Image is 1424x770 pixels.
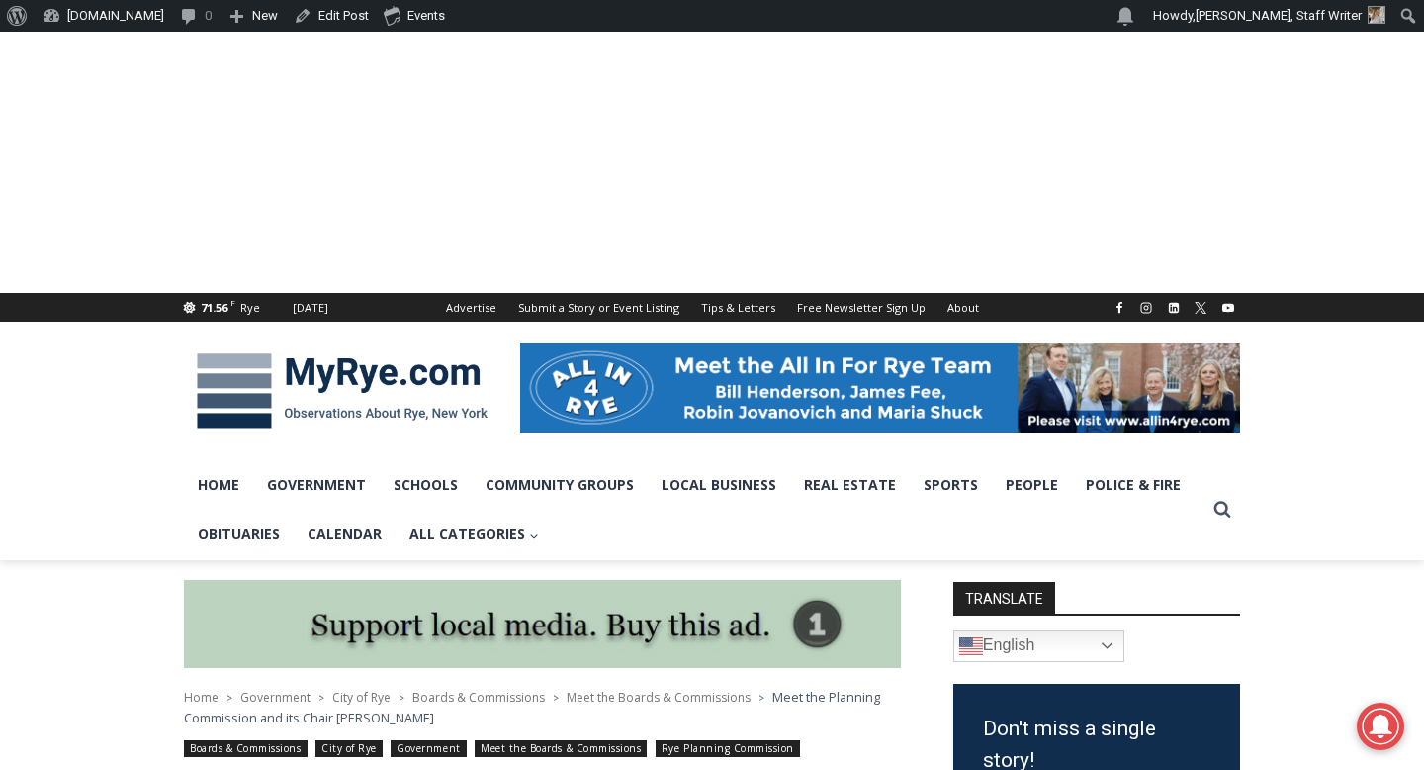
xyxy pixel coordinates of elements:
a: Instagram [1134,296,1158,320]
a: Government [391,740,466,757]
a: Home [184,460,253,510]
nav: Secondary Navigation [435,293,990,322]
a: Boards & Commissions [184,740,308,757]
a: Tips & Letters [690,293,786,322]
a: Calendar [294,510,396,559]
a: Boards & Commissions [412,689,545,706]
a: Facebook [1108,296,1131,320]
a: Free Newsletter Sign Up [786,293,936,322]
span: > [226,691,232,705]
a: English [953,630,1124,662]
a: Community Groups [472,460,648,510]
a: Home [184,689,219,706]
a: People [992,460,1072,510]
div: Rye [240,299,260,317]
a: Rye Planning Commission [656,740,800,757]
span: > [758,691,764,705]
span: > [399,691,404,705]
a: All Categories [396,510,553,559]
strong: TRANSLATE [953,582,1055,614]
a: Schools [380,460,472,510]
a: Meet the Boards & Commissions [567,689,751,706]
a: Government [253,460,380,510]
span: [PERSON_NAME], Staff Writer [1196,8,1362,23]
img: MyRye.com [184,339,500,442]
span: All Categories [409,524,539,545]
a: Advertise [435,293,507,322]
img: support local media, buy this ad [184,580,901,669]
nav: Primary Navigation [184,460,1204,560]
img: (PHOTO: MyRye.com Summer 2023 intern Beatrice Larzul.) [1368,6,1385,24]
span: F [230,297,235,308]
a: City of Rye [332,689,391,706]
a: Police & Fire [1072,460,1195,510]
a: Government [240,689,311,706]
a: Sports [910,460,992,510]
nav: Breadcrumbs [184,687,901,727]
button: View Search Form [1204,492,1240,528]
a: Meet the Boards & Commissions [475,740,647,757]
img: en [959,634,983,658]
img: All in for Rye [520,343,1240,433]
a: YouTube [1216,296,1240,320]
span: > [553,691,559,705]
span: 71.56 [201,300,227,315]
a: City of Rye [315,740,383,757]
a: About [936,293,990,322]
span: > [318,691,324,705]
div: [DATE] [293,299,328,317]
span: Meet the Planning Commission and its Chair [PERSON_NAME] [184,688,880,725]
a: Submit a Story or Event Listing [507,293,690,322]
a: Linkedin [1162,296,1186,320]
a: Obituaries [184,510,294,559]
a: Local Business [648,460,790,510]
a: Real Estate [790,460,910,510]
a: X [1189,296,1212,320]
